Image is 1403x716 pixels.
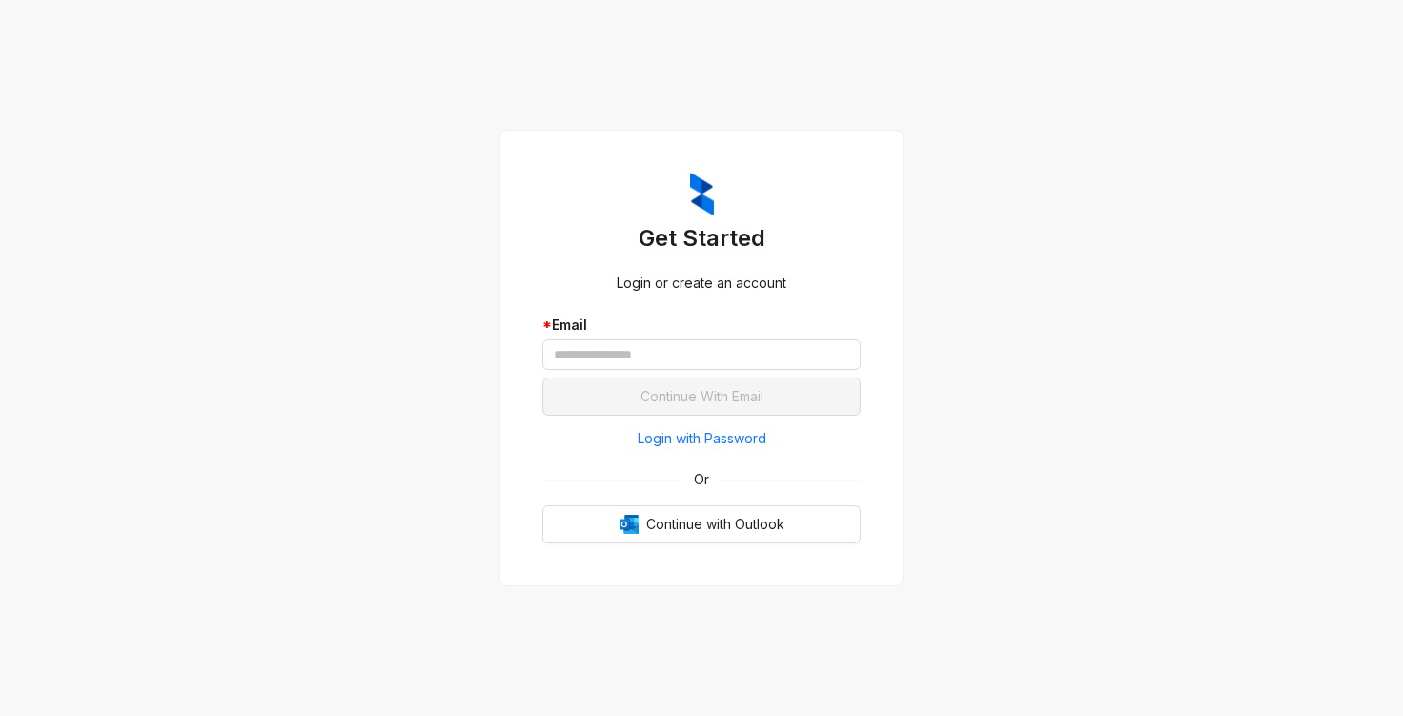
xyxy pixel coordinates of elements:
h3: Get Started [542,223,861,254]
span: Login with Password [638,428,766,449]
img: ZumaIcon [690,173,714,216]
span: Continue with Outlook [646,514,784,535]
img: Outlook [620,515,639,534]
span: Or [681,469,722,490]
button: OutlookContinue with Outlook [542,505,861,543]
div: Email [542,315,861,336]
div: Login or create an account [542,273,861,294]
button: Login with Password [542,423,861,454]
button: Continue With Email [542,378,861,416]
